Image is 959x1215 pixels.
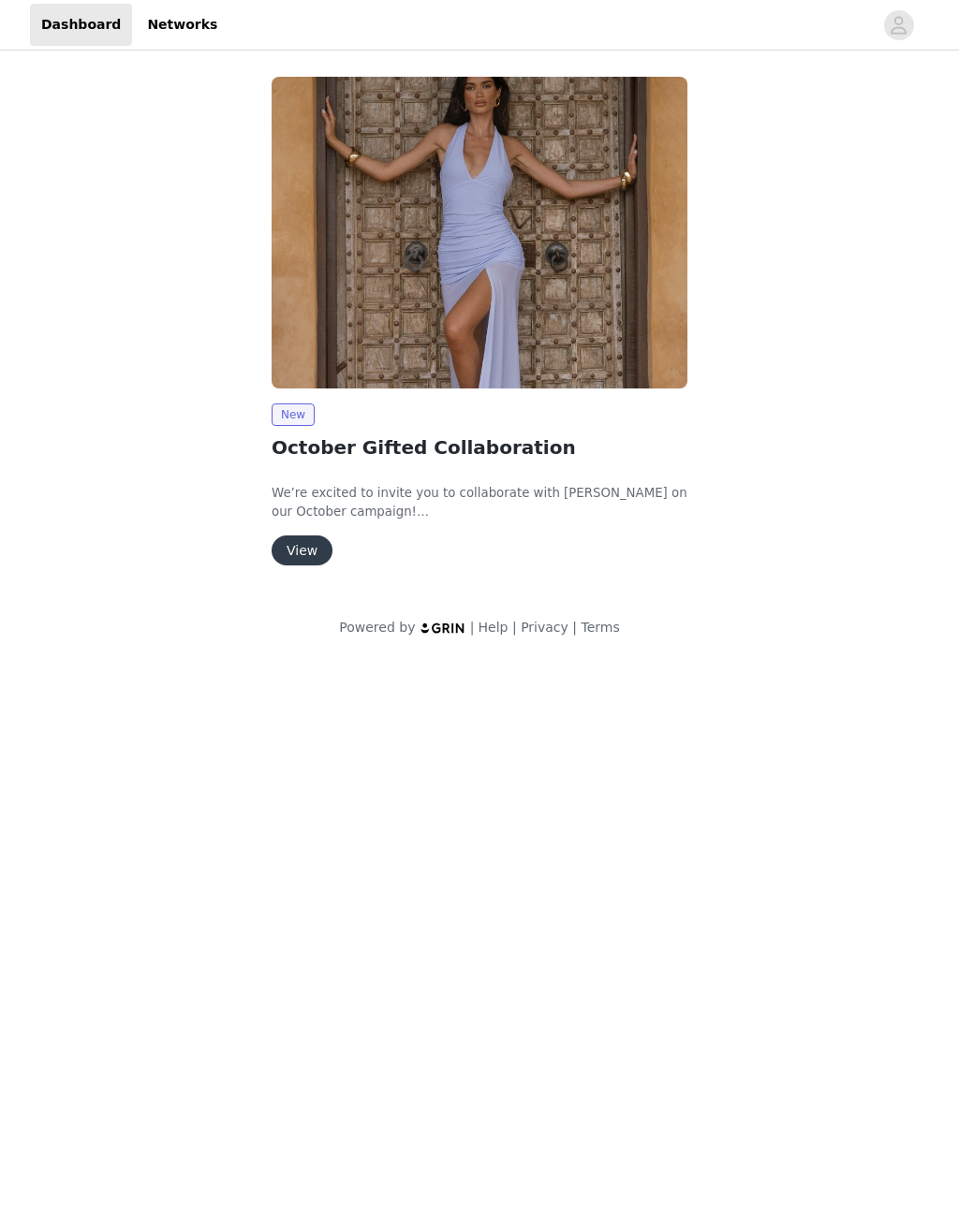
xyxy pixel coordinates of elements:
a: Dashboard [30,4,132,46]
a: Help [479,620,509,635]
span: | [470,620,475,635]
span: New [272,403,315,426]
a: Terms [581,620,619,635]
img: Peppermayo EU [272,77,687,388]
span: We’re excited to invite you to collaborate with [PERSON_NAME] on our October campaign! [272,486,687,519]
a: View [272,544,332,558]
a: Privacy [521,620,568,635]
img: logo [420,622,466,634]
span: | [572,620,577,635]
h2: October Gifted Collaboration [272,433,687,461]
button: View [272,535,332,565]
div: avatar [890,10,907,40]
a: Networks [136,4,229,46]
span: Powered by [339,620,415,635]
span: | [512,620,517,635]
